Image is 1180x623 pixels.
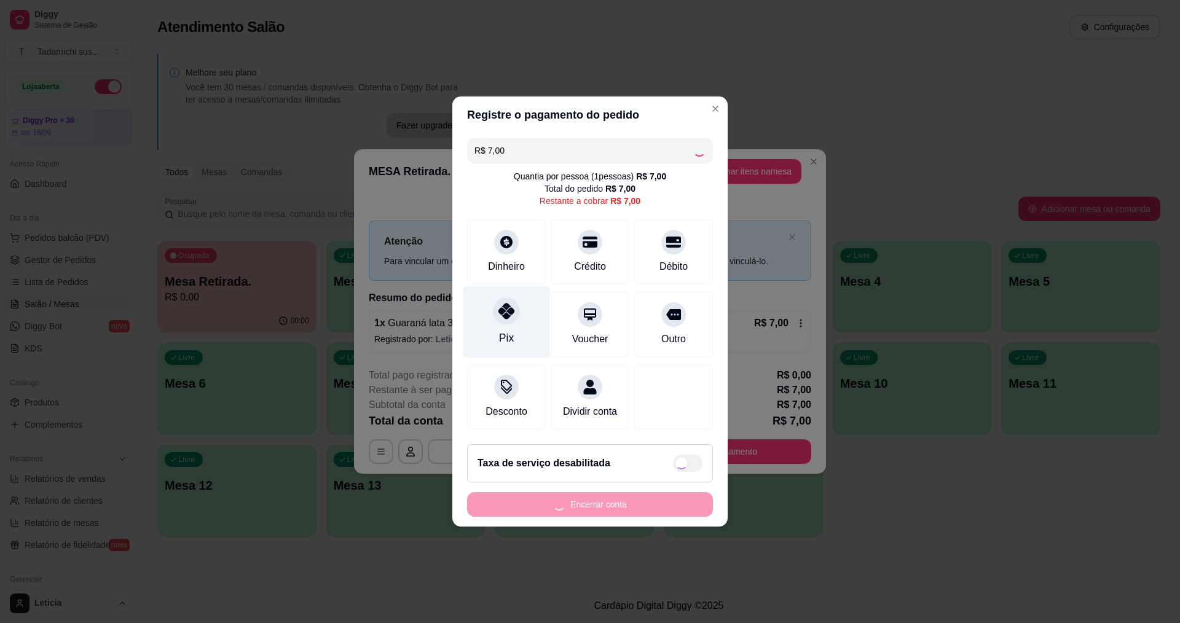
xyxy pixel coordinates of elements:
h2: Taxa de serviço desabilitada [478,456,610,471]
div: Desconto [486,404,527,419]
div: R$ 7,00 [605,182,635,195]
div: Loading [693,144,706,157]
input: Ex.: hambúrguer de cordeiro [474,138,693,163]
div: Pix [499,330,514,346]
div: Voucher [572,332,608,347]
div: Débito [659,259,688,274]
button: Close [706,99,725,119]
div: Dividir conta [563,404,617,419]
header: Registre o pagamento do pedido [452,96,728,133]
div: Total do pedido [545,182,635,195]
div: Crédito [574,259,606,274]
div: Restante a cobrar [540,195,640,207]
div: R$ 7,00 [610,195,640,207]
div: Quantia por pessoa ( 1 pessoas) [514,170,666,182]
div: R$ 7,00 [636,170,666,182]
div: Dinheiro [488,259,525,274]
div: Outro [661,332,686,347]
